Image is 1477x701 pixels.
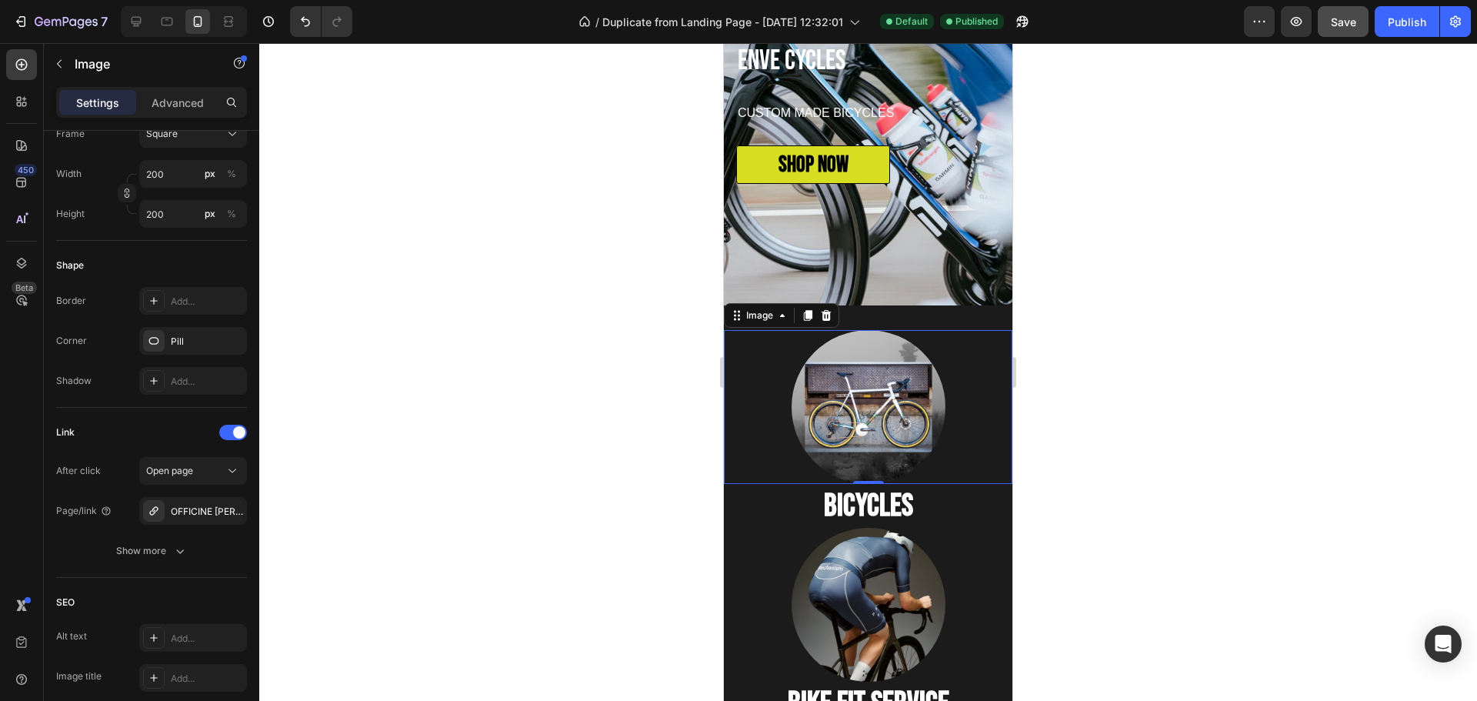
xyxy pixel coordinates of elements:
button: 7 [6,6,115,37]
div: Pill [171,335,243,349]
div: Shadow [56,374,92,388]
p: CUSTOM MADE BICYCLES [14,61,275,79]
span: Open page [146,465,193,476]
button: % [201,205,219,223]
button: Save [1318,6,1369,37]
div: Undo/Redo [290,6,352,37]
p: Image [75,55,205,73]
a: Bike Fit Service [64,642,225,679]
div: px [205,167,215,181]
button: Show more [56,537,247,565]
div: Add... [171,632,243,646]
label: Height [56,207,85,221]
input: px% [139,200,247,228]
div: Publish [1388,14,1426,30]
div: Image title [56,669,102,683]
p: Settings [76,95,119,111]
div: After click [56,464,101,478]
div: Alt text [56,629,87,643]
div: Link [56,426,75,439]
span: Square [146,127,178,141]
div: Beta [12,282,37,294]
div: % [227,167,236,181]
button: % [201,165,219,183]
div: Add... [171,295,243,309]
label: Width [56,167,82,181]
img: gempages_572558976428802944-c5351f84-ec55-4f99-a429-e7abb51b5f94.png [68,287,222,441]
div: Add... [171,375,243,389]
button: px [222,165,241,183]
input: px% [139,160,247,188]
button: px [222,205,241,223]
img: IMG_5977.avif [68,485,222,639]
span: SHOP NOW [55,108,125,135]
span: Default [895,15,928,28]
div: Open Intercom Messenger [1425,626,1462,663]
div: 450 [15,164,37,176]
button: Open page [139,457,247,485]
div: Corner [56,334,87,348]
span: Save [1331,15,1356,28]
div: Show more [116,543,188,559]
div: Add... [171,672,243,686]
div: Border [56,294,86,308]
span: Published [955,15,998,28]
p: Advanced [152,95,204,111]
div: Page/link [56,504,112,518]
div: Image [19,265,52,279]
div: Shape [56,259,84,272]
label: Frame [56,127,85,141]
span: Duplicate from Landing Page - [DATE] 12:32:01 [602,14,843,30]
div: OFFICINE [PERSON_NAME] BICYCLES [171,505,243,519]
div: % [227,207,236,221]
p: 7 [101,12,108,31]
button: Square [139,120,247,148]
div: px [205,207,215,221]
div: SEO [56,596,75,609]
span: / [595,14,599,30]
iframe: Design area [724,43,1012,701]
a: SHOP NOW [12,102,166,141]
button: Publish [1375,6,1439,37]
